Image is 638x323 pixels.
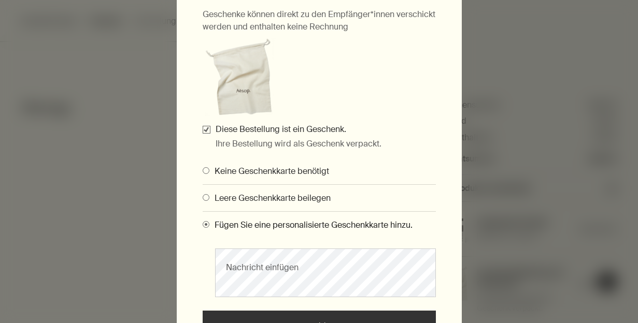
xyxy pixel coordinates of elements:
[209,166,329,177] span: Keine Geschenkkarte benötigt
[209,219,413,230] span: Fügen Sie eine personalisierte Geschenkkarte hinzu.
[216,124,346,135] label: Diese Bestellung ist ein Geschenk.
[216,138,436,150] p: Ihre Bestellung wird als Geschenk verpackt.
[209,193,331,203] span: Leere Geschenkkarte beilegen
[203,38,280,116] img: Gift wrap example
[203,9,435,32] span: Geschenke können direkt zu den Empfänger*innen verschickt werden und enthalten keine Rechnung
